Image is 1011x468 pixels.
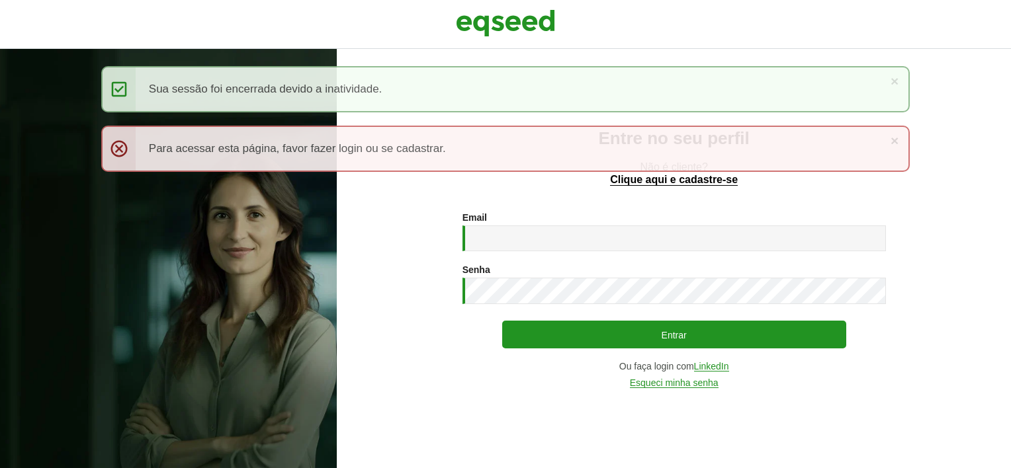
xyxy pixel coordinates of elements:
[462,213,487,222] label: Email
[891,134,899,147] a: ×
[891,74,899,88] a: ×
[630,378,719,388] a: Esqueci minha senha
[694,362,729,371] a: LinkedIn
[456,7,555,40] img: EqSeed Logo
[462,265,490,274] label: Senha
[502,321,846,348] button: Entrar
[462,362,886,371] div: Ou faça login com
[101,126,910,172] div: Para acessar esta página, favor fazer login ou se cadastrar.
[101,66,910,112] div: Sua sessão foi encerrada devido a inatividade.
